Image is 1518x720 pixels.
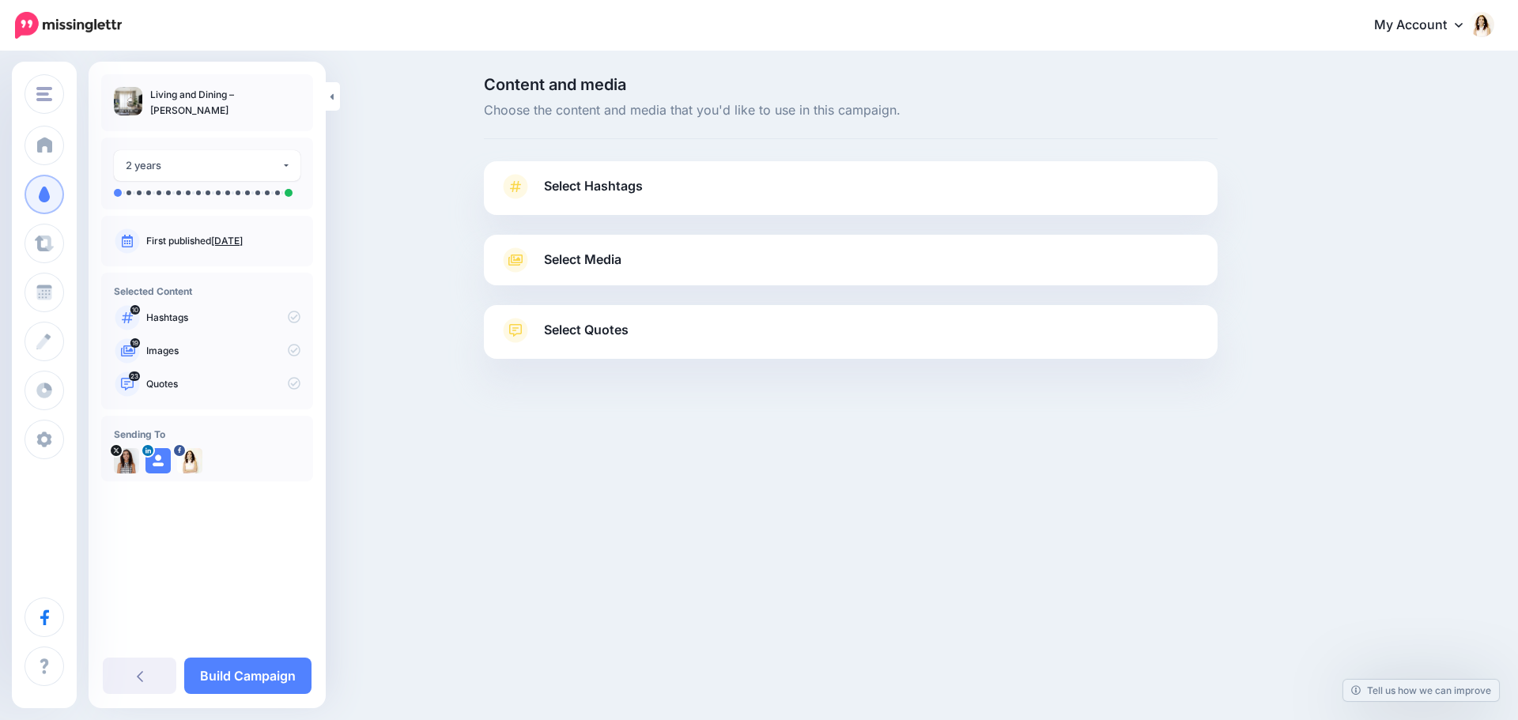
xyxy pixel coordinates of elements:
[15,12,122,39] img: Missinglettr
[114,150,300,181] button: 2 years
[484,77,1218,92] span: Content and media
[500,318,1202,359] a: Select Quotes
[146,234,300,248] p: First published
[500,174,1202,215] a: Select Hashtags
[544,175,643,197] span: Select Hashtags
[114,285,300,297] h4: Selected Content
[130,305,140,315] span: 10
[114,428,300,440] h4: Sending To
[126,156,281,175] div: 2 years
[145,448,171,473] img: user_default_image.png
[1343,680,1499,701] a: Tell us how we can improve
[114,448,139,473] img: 8LzpjWeL-22117.jpg
[484,100,1218,121] span: Choose the content and media that you'd like to use in this campaign.
[129,371,140,381] span: 23
[146,311,300,325] p: Hashtags
[544,249,621,270] span: Select Media
[130,338,140,348] span: 19
[36,87,52,101] img: menu.png
[500,247,1202,273] a: Select Media
[114,87,142,115] img: 117c849e024ebed824f79eeb73a0d083_thumb.jpg
[211,235,243,247] a: [DATE]
[177,448,202,473] img: 20479796_1519423771450404_4084095130666208276_n-bsa32121.jpg
[146,377,300,391] p: Quotes
[150,87,300,119] p: Living and Dining – [PERSON_NAME]
[544,319,629,341] span: Select Quotes
[146,344,300,358] p: Images
[1358,6,1494,45] a: My Account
